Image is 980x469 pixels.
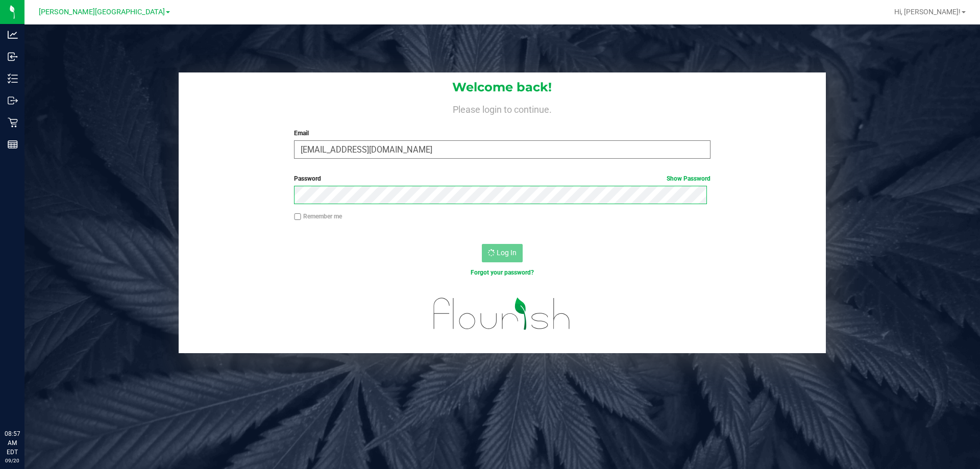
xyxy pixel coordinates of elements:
[179,81,826,94] h1: Welcome back!
[5,457,20,464] p: 09/20
[294,129,710,138] label: Email
[8,117,18,128] inline-svg: Retail
[894,8,961,16] span: Hi, [PERSON_NAME]!
[294,175,321,182] span: Password
[421,288,583,340] img: flourish_logo.svg
[497,249,517,257] span: Log In
[294,213,301,220] input: Remember me
[5,429,20,457] p: 08:57 AM EDT
[179,102,826,114] h4: Please login to continue.
[294,212,342,221] label: Remember me
[8,73,18,84] inline-svg: Inventory
[471,269,534,276] a: Forgot your password?
[8,30,18,40] inline-svg: Analytics
[667,175,710,182] a: Show Password
[482,244,523,262] button: Log In
[8,52,18,62] inline-svg: Inbound
[8,95,18,106] inline-svg: Outbound
[8,139,18,150] inline-svg: Reports
[39,8,165,16] span: [PERSON_NAME][GEOGRAPHIC_DATA]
